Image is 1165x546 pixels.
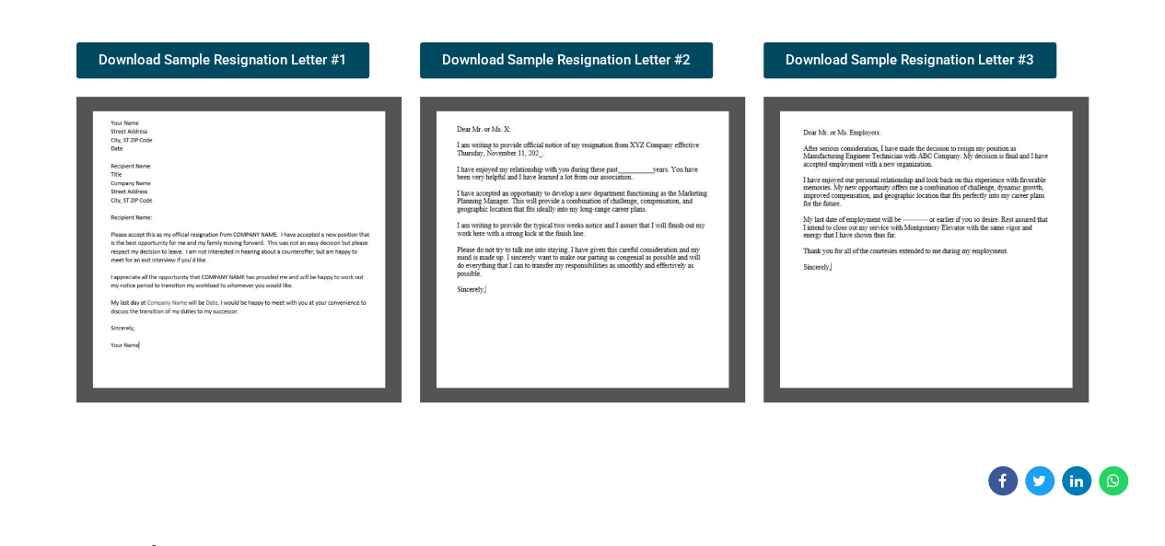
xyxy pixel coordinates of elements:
[420,42,713,78] a: Download Sample Resignation Letter #2
[988,466,1018,495] a: Share on Facebook
[99,53,347,67] span: Download Sample Resignation Letter #1
[1025,466,1054,495] a: Share on Twitter
[786,53,1034,67] span: Download Sample Resignation Letter #3
[76,42,369,78] a: Download Sample Resignation Letter #1
[1099,466,1128,495] a: Share on WhatsApp
[442,53,691,67] span: Download Sample Resignation Letter #2
[1062,466,1091,495] a: Share on Linkedin
[763,42,1056,78] a: Download Sample Resignation Letter #3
